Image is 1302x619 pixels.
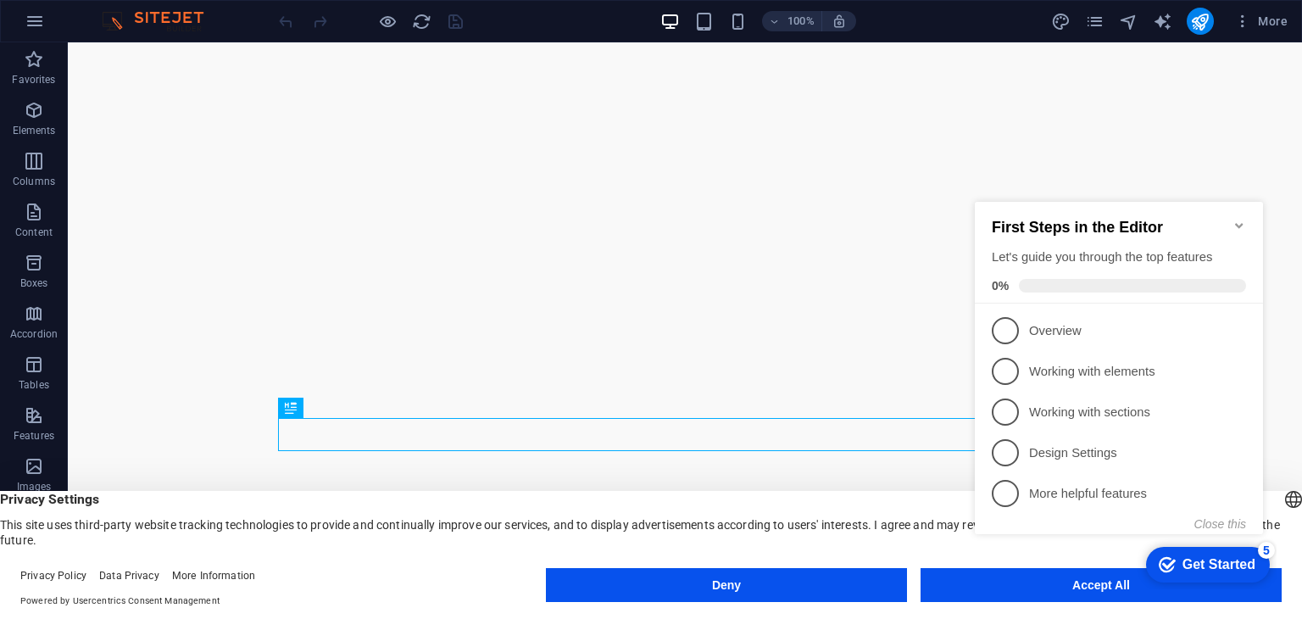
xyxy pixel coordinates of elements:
[7,297,295,337] li: More helpful features
[7,134,295,175] li: Overview
[226,341,278,354] button: Close this
[411,11,431,31] button: reload
[1051,12,1071,31] i: Design (Ctrl+Alt+Y)
[178,371,302,406] div: Get Started 5 items remaining, 0% complete
[1051,11,1071,31] button: design
[412,12,431,31] i: Reload page
[1190,12,1210,31] i: Publish
[214,381,287,396] div: Get Started
[7,256,295,297] li: Design Settings
[1085,12,1104,31] i: Pages (Ctrl+Alt+S)
[1119,11,1139,31] button: navigator
[61,268,264,286] p: Design Settings
[1227,8,1294,35] button: More
[61,309,264,326] p: More helpful features
[13,124,56,137] p: Elements
[377,11,398,31] button: Click here to leave preview mode and continue editing
[1234,13,1288,30] span: More
[1153,12,1172,31] i: AI Writer
[13,175,55,188] p: Columns
[12,73,55,86] p: Favorites
[10,327,58,341] p: Accordion
[19,378,49,392] p: Tables
[24,42,278,60] h2: First Steps in the Editor
[61,227,264,245] p: Working with sections
[787,11,815,31] h6: 100%
[24,72,278,90] div: Let's guide you through the top features
[7,175,295,215] li: Working with elements
[97,11,225,31] img: Editor Logo
[290,365,307,382] div: 5
[1119,12,1138,31] i: Navigator
[14,429,54,443] p: Features
[762,11,822,31] button: 100%
[832,14,847,29] i: On resize automatically adjust zoom level to fit chosen device.
[61,146,264,164] p: Overview
[264,42,278,56] div: Minimize checklist
[1085,11,1105,31] button: pages
[17,480,52,494] p: Images
[1187,8,1214,35] button: publish
[1153,11,1173,31] button: text_generator
[20,276,48,290] p: Boxes
[7,215,295,256] li: Working with sections
[61,187,264,204] p: Working with elements
[15,226,53,239] p: Content
[24,103,51,116] span: 0%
